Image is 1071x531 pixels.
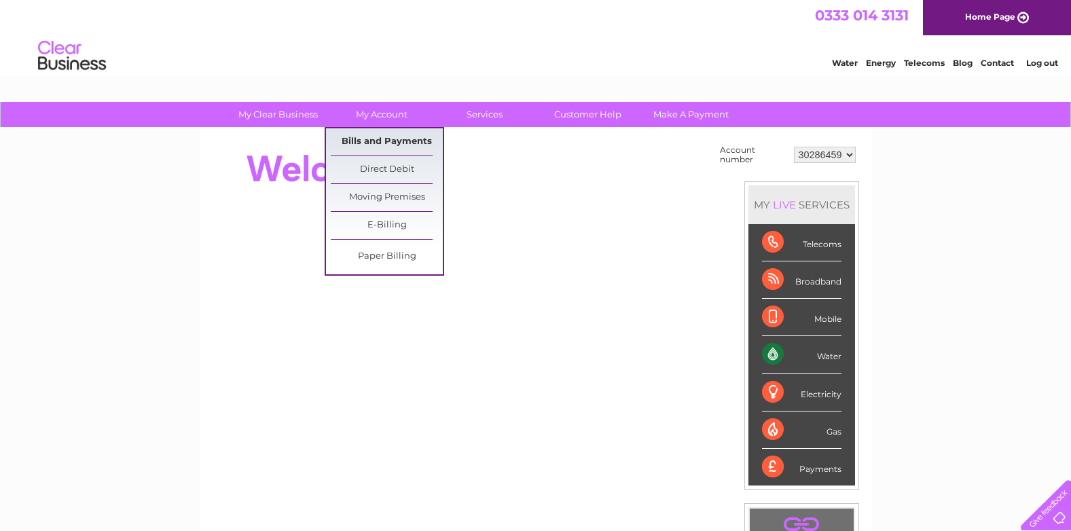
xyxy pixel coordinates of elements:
div: Clear Business is a trading name of Verastar Limited (registered in [GEOGRAPHIC_DATA] No. 3667643... [215,7,857,66]
a: Make A Payment [635,102,747,127]
a: Energy [866,58,896,68]
div: MY SERVICES [748,185,855,224]
div: Mobile [762,299,841,336]
td: Account number [716,142,791,168]
div: Telecoms [762,224,841,261]
div: LIVE [770,198,799,211]
a: Paper Billing [331,243,443,270]
a: Customer Help [532,102,644,127]
div: Electricity [762,374,841,411]
div: Payments [762,449,841,486]
a: My Account [325,102,437,127]
a: 0333 014 3131 [815,7,909,24]
a: My Clear Business [222,102,334,127]
a: Telecoms [904,58,945,68]
a: Services [429,102,541,127]
div: Broadband [762,261,841,299]
a: Moving Premises [331,184,443,211]
a: Water [832,58,858,68]
a: E-Billing [331,212,443,239]
a: Log out [1026,58,1058,68]
a: Blog [953,58,973,68]
img: logo.png [37,35,107,77]
div: Water [762,336,841,373]
a: Direct Debit [331,156,443,183]
div: Gas [762,411,841,449]
a: Bills and Payments [331,128,443,155]
a: Contact [981,58,1014,68]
